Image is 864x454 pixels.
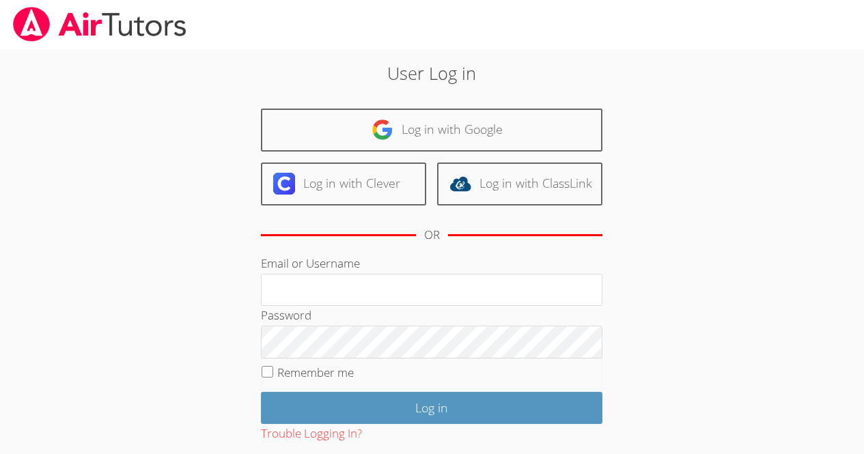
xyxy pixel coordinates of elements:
img: clever-logo-6eab21bc6e7a338710f1a6ff85c0baf02591cd810cc4098c63d3a4b26e2feb20.svg [273,173,295,195]
label: Email or Username [261,255,360,271]
input: Log in [261,392,602,424]
div: OR [424,225,440,245]
button: Trouble Logging In? [261,424,362,444]
a: Log in with ClassLink [437,162,602,205]
a: Log in with Clever [261,162,426,205]
img: google-logo-50288ca7cdecda66e5e0955fdab243c47b7ad437acaf1139b6f446037453330a.svg [372,119,393,141]
label: Remember me [277,365,354,380]
img: classlink-logo-d6bb404cc1216ec64c9a2012d9dc4662098be43eaf13dc465df04b49fa7ab582.svg [449,173,471,195]
a: Log in with Google [261,109,602,152]
h2: User Log in [199,60,665,86]
img: airtutors_banner-c4298cdbf04f3fff15de1276eac7730deb9818008684d7c2e4769d2f7ddbe033.png [12,7,188,42]
label: Password [261,307,311,323]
